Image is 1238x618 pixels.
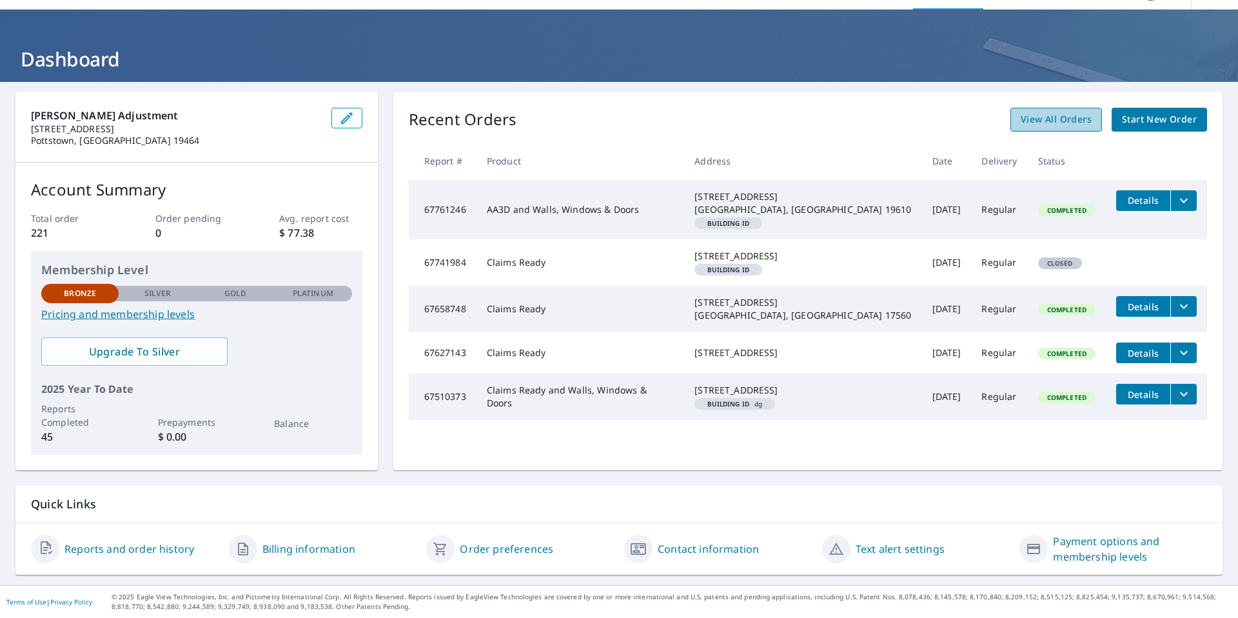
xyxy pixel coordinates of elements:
[293,288,333,299] p: Platinum
[694,190,911,216] div: [STREET_ADDRESS] [GEOGRAPHIC_DATA], [GEOGRAPHIC_DATA] 19610
[15,46,1223,72] h1: Dashboard
[52,344,217,359] span: Upgrade To Silver
[112,592,1232,612] p: © 2025 Eagle View Technologies, Inc. and Pictometry International Corp. All Rights Reserved. Repo...
[409,108,517,132] p: Recent Orders
[144,288,172,299] p: Silver
[707,401,749,407] em: Building ID
[1124,194,1163,206] span: Details
[694,296,911,322] div: [STREET_ADDRESS] [GEOGRAPHIC_DATA], [GEOGRAPHIC_DATA] 17560
[50,597,92,606] a: Privacy Policy
[658,541,759,557] a: Contact information
[922,374,972,420] td: [DATE]
[477,286,684,332] td: Claims Ready
[1116,343,1170,363] button: detailsBtn-67627143
[922,286,972,332] td: [DATE]
[409,374,477,420] td: 67510373
[1124,388,1163,401] span: Details
[1116,190,1170,211] button: detailsBtn-67761246
[1124,347,1163,359] span: Details
[477,239,684,286] td: Claims Ready
[409,142,477,180] th: Report #
[31,135,321,146] p: Pottstown, [GEOGRAPHIC_DATA] 19464
[224,288,246,299] p: Gold
[1122,112,1197,128] span: Start New Order
[1112,108,1207,132] a: Start New Order
[1039,349,1094,358] span: Completed
[1116,384,1170,404] button: detailsBtn-67510373
[41,337,228,366] a: Upgrade To Silver
[1010,108,1102,132] a: View All Orders
[155,212,238,225] p: Order pending
[856,541,945,557] a: Text alert settings
[41,402,119,429] p: Reports Completed
[694,250,911,263] div: [STREET_ADDRESS]
[6,598,92,606] p: |
[1170,296,1197,317] button: filesDropdownBtn-67658748
[31,212,113,225] p: Total order
[700,401,770,407] span: dg
[1170,190,1197,211] button: filesDropdownBtn-67761246
[1039,206,1094,215] span: Completed
[279,212,362,225] p: Avg. report cost
[477,332,684,374] td: Claims Ready
[31,496,1207,512] p: Quick Links
[477,374,684,420] td: Claims Ready and Walls, Windows & Doors
[41,306,352,322] a: Pricing and membership levels
[409,286,477,332] td: 67658748
[971,286,1027,332] td: Regular
[41,381,352,397] p: 2025 Year To Date
[31,178,362,201] p: Account Summary
[409,239,477,286] td: 67741984
[64,541,194,557] a: Reports and order history
[477,180,684,239] td: AA3D and Walls, Windows & Doors
[1124,301,1163,313] span: Details
[707,220,749,226] em: Building ID
[158,415,235,429] p: Prepayments
[1116,296,1170,317] button: detailsBtn-67658748
[460,541,553,557] a: Order preferences
[262,541,355,557] a: Billing information
[6,597,46,606] a: Terms of Use
[31,108,321,123] p: [PERSON_NAME] Adjustment
[922,239,972,286] td: [DATE]
[477,142,684,180] th: Product
[1053,533,1207,564] a: Payment options and membership levels
[971,374,1027,420] td: Regular
[41,429,119,444] p: 45
[922,180,972,239] td: [DATE]
[707,266,749,273] em: Building ID
[41,261,352,279] p: Membership Level
[1170,384,1197,404] button: filesDropdownBtn-67510373
[971,332,1027,374] td: Regular
[64,288,96,299] p: Bronze
[279,225,362,241] p: $ 77.38
[971,180,1027,239] td: Regular
[922,332,972,374] td: [DATE]
[274,417,351,430] p: Balance
[1039,393,1094,402] span: Completed
[158,429,235,444] p: $ 0.00
[1170,343,1197,363] button: filesDropdownBtn-67627143
[31,123,321,135] p: [STREET_ADDRESS]
[971,239,1027,286] td: Regular
[1039,259,1081,268] span: Closed
[1021,112,1092,128] span: View All Orders
[409,332,477,374] td: 67627143
[694,346,911,359] div: [STREET_ADDRESS]
[1028,142,1106,180] th: Status
[694,384,911,397] div: [STREET_ADDRESS]
[971,142,1027,180] th: Delivery
[922,142,972,180] th: Date
[155,225,238,241] p: 0
[31,225,113,241] p: 221
[684,142,921,180] th: Address
[409,180,477,239] td: 67761246
[1039,305,1094,314] span: Completed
